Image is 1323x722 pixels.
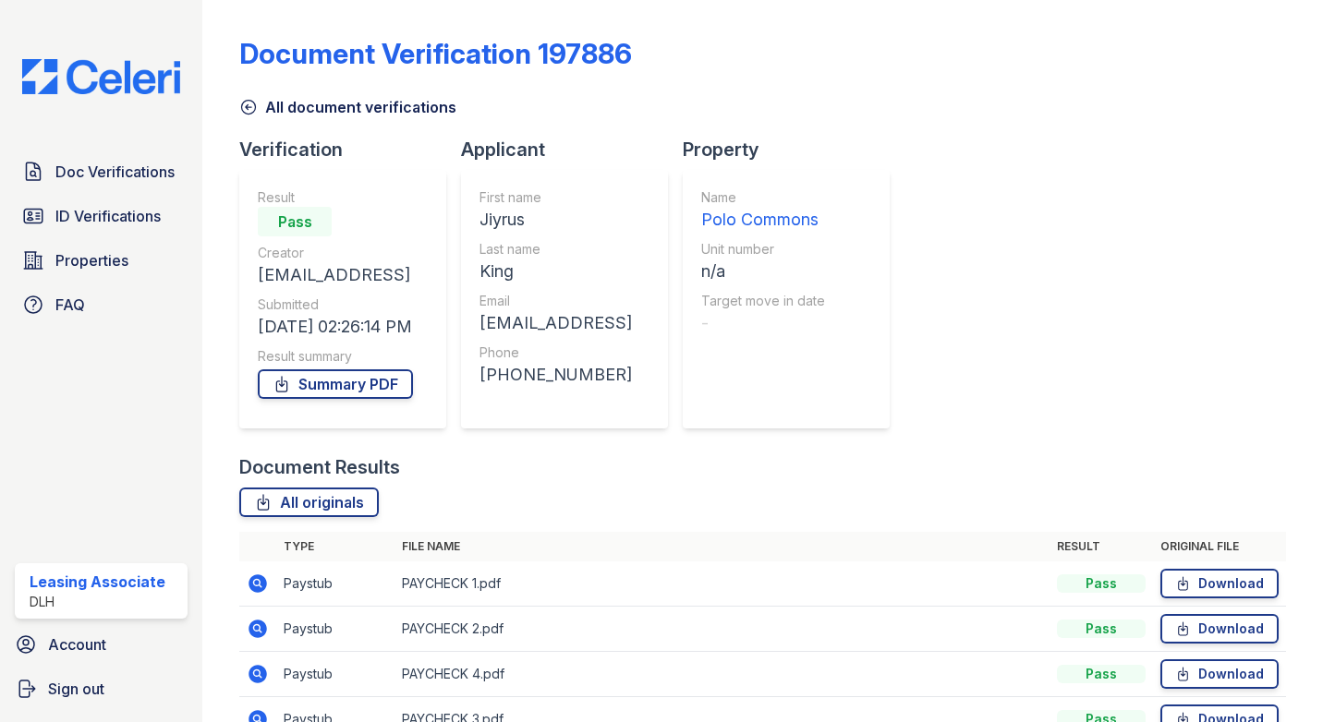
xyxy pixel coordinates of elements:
[479,343,632,362] div: Phone
[394,561,1050,607] td: PAYCHECK 1.pdf
[239,454,400,480] div: Document Results
[258,188,413,207] div: Result
[55,161,175,183] span: Doc Verifications
[30,571,165,593] div: Leasing Associate
[394,652,1050,697] td: PAYCHECK 4.pdf
[258,207,332,236] div: Pass
[55,294,85,316] span: FAQ
[1050,532,1153,561] th: Result
[1057,620,1146,638] div: Pass
[1160,659,1279,689] a: Download
[48,678,104,700] span: Sign out
[239,487,379,517] a: All originals
[479,292,632,310] div: Email
[276,561,394,607] td: Paystub
[1160,569,1279,598] a: Download
[276,652,394,697] td: Paystub
[55,249,128,271] span: Properties
[1057,665,1146,683] div: Pass
[701,240,825,259] div: Unit number
[48,633,106,656] span: Account
[258,262,413,288] div: [EMAIL_ADDRESS]
[479,188,632,207] div: First name
[7,626,195,663] a: Account
[479,259,632,284] div: King
[276,607,394,652] td: Paystub
[479,207,632,233] div: Jiyrus
[15,198,188,235] a: ID Verifications
[15,153,188,190] a: Doc Verifications
[479,240,632,259] div: Last name
[7,670,195,707] a: Sign out
[258,244,413,262] div: Creator
[701,207,825,233] div: Polo Commons
[258,369,413,399] a: Summary PDF
[239,137,461,162] div: Verification
[239,96,456,118] a: All document verifications
[258,295,413,314] div: Submitted
[7,59,195,94] img: CE_Logo_Blue-a8612792a0a2168367f1c8372b55b34899dd931a85d93a1a3d3e32e68fde9ad4.png
[394,607,1050,652] td: PAYCHECK 2.pdf
[15,286,188,323] a: FAQ
[258,314,413,340] div: [DATE] 02:26:14 PM
[1057,574,1146,593] div: Pass
[701,188,825,207] div: Name
[683,137,904,162] div: Property
[276,532,394,561] th: Type
[461,137,683,162] div: Applicant
[1153,532,1286,561] th: Original file
[701,259,825,284] div: n/a
[15,242,188,279] a: Properties
[701,310,825,336] div: -
[479,310,632,336] div: [EMAIL_ADDRESS]
[394,532,1050,561] th: File name
[701,188,825,233] a: Name Polo Commons
[55,205,161,227] span: ID Verifications
[258,347,413,366] div: Result summary
[239,37,632,70] div: Document Verification 197886
[701,292,825,310] div: Target move in date
[479,362,632,388] div: [PHONE_NUMBER]
[30,593,165,611] div: DLH
[1160,614,1279,644] a: Download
